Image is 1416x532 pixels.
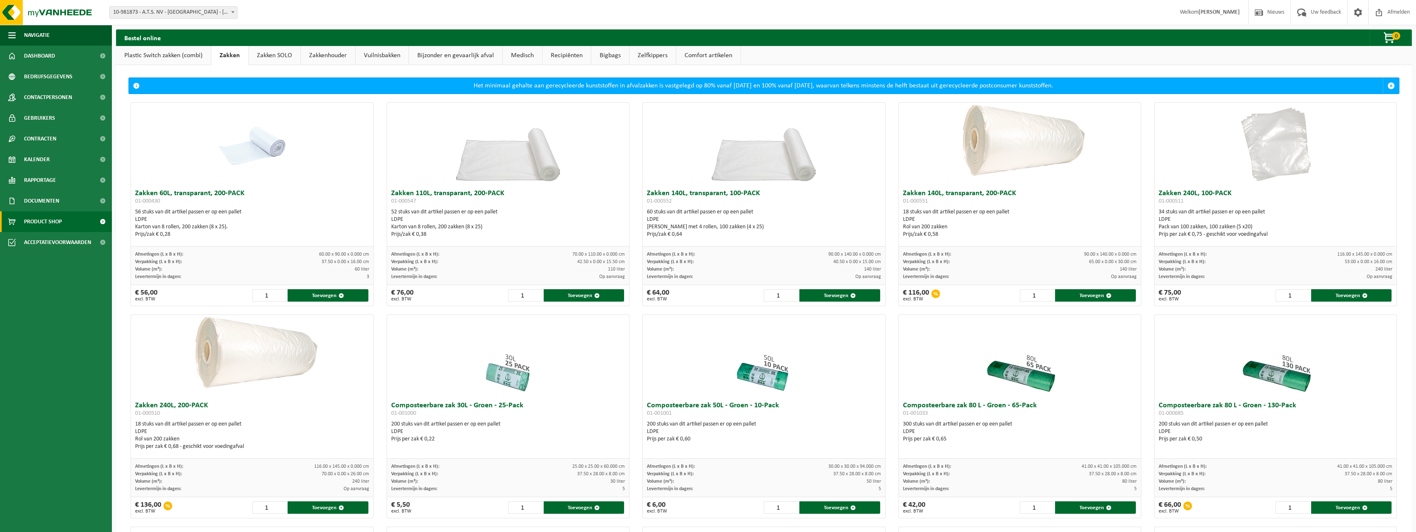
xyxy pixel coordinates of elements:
[647,410,672,416] span: 01-001001
[1159,198,1184,204] span: 01-000511
[647,267,674,272] span: Volume (m³):
[135,443,369,450] div: Prijs per zak € 0,68 - geschikt voor voedingafval
[544,289,624,302] button: Toevoegen
[647,472,694,476] span: Verpakking (L x B x H):
[864,267,881,272] span: 140 liter
[1055,289,1136,302] button: Toevoegen
[1159,479,1186,484] span: Volume (m³):
[135,190,369,206] h3: Zakken 60L, transparant, 200-PACK
[647,428,881,435] div: LDPE
[391,501,411,514] div: € 5,50
[1159,208,1393,238] div: 34 stuks van dit artikel passen er op een pallet
[903,479,930,484] span: Volume (m³):
[356,46,409,65] a: Vuilnisbakken
[135,509,161,514] span: excl. BTW
[24,46,55,66] span: Dashboard
[610,479,625,484] span: 30 liter
[1383,78,1399,94] a: Sluit melding
[1159,289,1181,302] div: € 75,00
[135,479,162,484] span: Volume (m³):
[1159,190,1393,206] h3: Zakken 240L, 100-PACK
[1337,252,1392,257] span: 116.00 x 145.00 x 0.000 cm
[903,267,930,272] span: Volume (m³):
[391,208,625,238] div: 52 stuks van dit artikel passen er op een pallet
[572,464,625,469] span: 25.00 x 25.00 x 60.000 cm
[116,29,169,46] h2: Bestel online
[1159,501,1181,514] div: € 66,00
[24,128,56,149] span: Contracten
[24,108,55,128] span: Gebruikers
[903,421,1137,443] div: 300 stuks van dit artikel passen er op een pallet
[903,198,928,204] span: 01-000551
[879,486,881,491] span: 5
[135,464,183,469] span: Afmetingen (L x B x H):
[249,46,300,65] a: Zakken SOLO
[828,464,881,469] span: 30.00 x 30.00 x 94.000 cm
[1159,252,1207,257] span: Afmetingen (L x B x H):
[1234,315,1317,398] img: 01-000685
[799,289,880,302] button: Toevoegen
[211,46,248,65] a: Zakken
[903,216,1137,223] div: LDPE
[1159,259,1205,264] span: Verpakking (L x B x H):
[647,231,881,238] div: Prijs/zak € 0,64
[629,46,676,65] a: Zelfkippers
[252,501,287,514] input: 1
[391,259,438,264] span: Verpakking (L x B x H):
[391,421,625,443] div: 200 stuks van dit artikel passen er op een pallet
[1159,428,1393,435] div: LDPE
[903,428,1137,435] div: LDPE
[1159,464,1207,469] span: Afmetingen (L x B x H):
[903,259,950,264] span: Verpakking (L x B x H):
[1159,274,1205,279] span: Levertermijn in dagen:
[1134,486,1137,491] span: 5
[367,274,369,279] span: 3
[647,435,881,443] div: Prijs per zak € 0,60
[937,103,1103,186] img: 01-000551
[508,289,543,302] input: 1
[135,198,160,204] span: 01-000430
[903,486,949,491] span: Levertermijn in dagen:
[1089,259,1137,264] span: 65.00 x 0.00 x 30.00 cm
[391,198,416,204] span: 01-000547
[828,252,881,257] span: 90.00 x 140.00 x 0.000 cm
[211,103,294,186] img: 01-000430
[135,231,369,238] div: Prijs/zak € 0,28
[647,509,667,514] span: excl. BTW
[608,267,625,272] span: 110 liter
[109,6,237,19] span: 10-981873 - A.T.S. NV - LANGERBRUGGE - GENT
[903,231,1137,238] div: Prijs/zak € 0,58
[647,208,881,238] div: 60 stuks van dit artikel passen er op een pallet
[135,421,369,450] div: 18 stuks van dit artikel passen er op een pallet
[169,315,335,398] img: 01-000510
[647,190,881,206] h3: Zakken 140L, transparant, 100-PACK
[903,274,949,279] span: Levertermijn in dagen:
[1020,501,1055,514] input: 1
[903,289,929,302] div: € 116,00
[391,435,625,443] div: Prijs per zak € 0,22
[24,232,91,253] span: Acceptatievoorwaarden
[508,501,543,514] input: 1
[1159,421,1393,443] div: 200 stuks van dit artikel passen er op een pallet
[1159,486,1205,491] span: Levertermijn in dagen:
[135,274,181,279] span: Levertermijn in dagen:
[1234,103,1317,186] img: 01-000511
[903,435,1137,443] div: Prijs per zak € 0,65
[409,46,502,65] a: Bijzonder en gevaarlijk afval
[288,501,368,514] button: Toevoegen
[135,223,369,231] div: Karton van 8 rollen, 200 zakken (8 x 25).
[24,87,72,108] span: Contactpersonen
[1159,297,1181,302] span: excl. BTW
[1367,274,1392,279] span: Op aanvraag
[647,274,693,279] span: Levertermijn in dagen:
[24,149,50,170] span: Kalender
[1198,9,1240,15] strong: [PERSON_NAME]
[681,103,847,186] img: 01-000552
[135,486,181,491] span: Levertermijn in dagen:
[322,472,369,476] span: 70.00 x 0.00 x 26.00 cm
[135,267,162,272] span: Volume (m³):
[352,479,369,484] span: 240 liter
[24,25,50,46] span: Navigatie
[135,289,157,302] div: € 56,00
[1378,479,1392,484] span: 80 liter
